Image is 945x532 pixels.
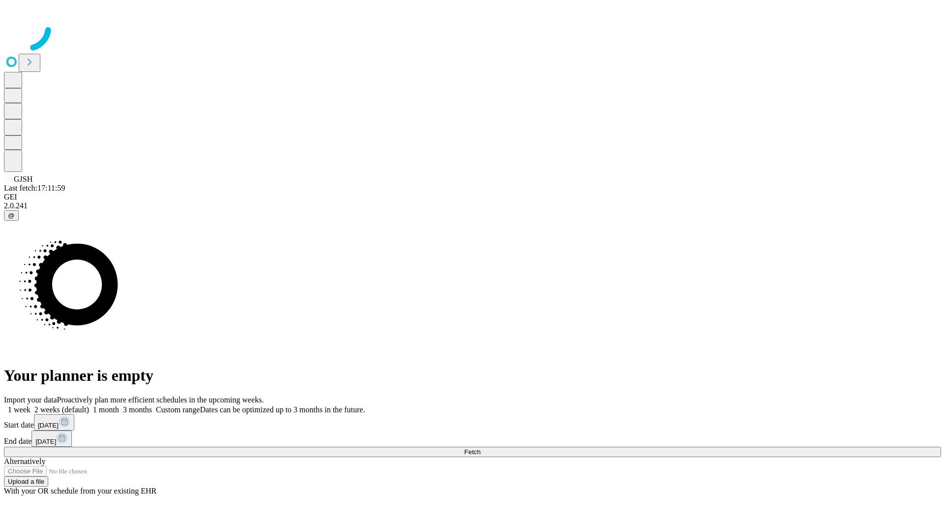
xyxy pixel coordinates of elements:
[4,414,941,431] div: Start date
[4,476,48,487] button: Upload a file
[31,431,72,447] button: [DATE]
[4,193,941,201] div: GEI
[4,184,65,192] span: Last fetch: 17:11:59
[93,405,119,414] span: 1 month
[464,448,480,456] span: Fetch
[4,210,19,221] button: @
[34,414,74,431] button: [DATE]
[38,422,59,429] span: [DATE]
[4,201,941,210] div: 2.0.241
[4,487,157,495] span: With your OR schedule from your existing EHR
[57,396,264,404] span: Proactively plan more efficient schedules in the upcoming weeks.
[156,405,200,414] span: Custom range
[123,405,152,414] span: 3 months
[14,175,32,183] span: GJSH
[4,457,45,465] span: Alternatively
[8,212,15,219] span: @
[8,405,31,414] span: 1 week
[4,396,57,404] span: Import your data
[200,405,365,414] span: Dates can be optimized up to 3 months in the future.
[4,447,941,457] button: Fetch
[4,366,941,385] h1: Your planner is empty
[4,431,941,447] div: End date
[35,438,56,445] span: [DATE]
[34,405,89,414] span: 2 weeks (default)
